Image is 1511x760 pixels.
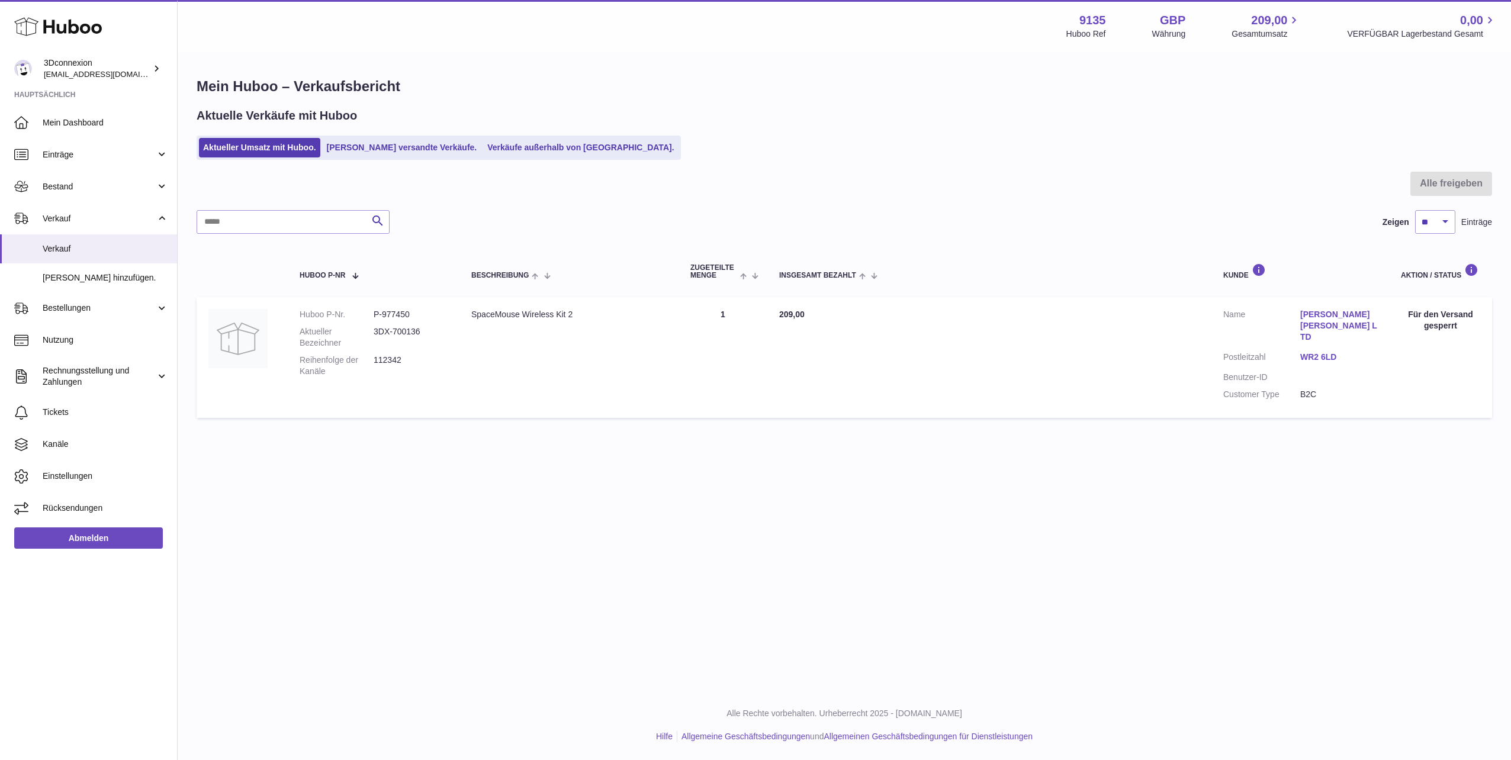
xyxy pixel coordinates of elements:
[43,272,168,284] span: [PERSON_NAME] hinzufügen.
[43,365,156,388] span: Rechnungsstellung und Zahlungen
[1383,217,1409,228] label: Zeigen
[1300,309,1377,343] a: [PERSON_NAME] [PERSON_NAME] LTD
[681,732,810,741] a: Allgemeine Geschäftsbedingungen
[323,138,481,157] a: [PERSON_NAME] versandte Verkäufe.
[208,309,268,368] img: no-photo.jpg
[1160,12,1185,28] strong: GBP
[471,272,529,279] span: Beschreibung
[43,243,168,255] span: Verkauf
[300,355,374,377] dt: Reihenfolge der Kanäle
[43,503,168,514] span: Rücksendungen
[43,213,156,224] span: Verkauf
[44,69,174,79] span: [EMAIL_ADDRESS][DOMAIN_NAME]
[43,181,156,192] span: Bestand
[679,297,767,417] td: 1
[1347,28,1497,40] span: VERFÜGBAR Lagerbestand Gesamt
[1232,28,1301,40] span: Gesamtumsatz
[43,439,168,450] span: Kanäle
[199,138,320,157] a: Aktueller Umsatz mit Huboo.
[1300,352,1377,363] a: WR2 6LD
[1223,309,1300,346] dt: Name
[44,57,150,80] div: 3Dconnexion
[14,60,32,78] img: order_eu@3dconnexion.com
[677,731,1033,742] li: und
[374,355,448,377] dd: 112342
[483,138,678,157] a: Verkäufe außerhalb von [GEOGRAPHIC_DATA].
[197,77,1492,96] h1: Mein Huboo – Verkaufsbericht
[43,149,156,160] span: Einträge
[1066,28,1106,40] div: Huboo Ref
[1223,389,1300,400] dt: Customer Type
[43,302,156,314] span: Bestellungen
[187,708,1502,719] p: Alle Rechte vorbehalten. Urheberrecht 2025 - [DOMAIN_NAME]
[1461,217,1492,228] span: Einträge
[1401,309,1480,331] div: Für den Versand gesperrt
[43,471,168,482] span: Einstellungen
[1300,389,1377,400] dd: B2C
[779,310,805,319] span: 209,00
[374,309,448,320] dd: P-977450
[43,334,168,346] span: Nutzung
[471,309,667,320] div: SpaceMouse Wireless Kit 2
[656,732,673,741] a: Hilfe
[779,272,856,279] span: Insgesamt bezahlt
[1223,352,1300,366] dt: Postleitzahl
[1251,12,1287,28] span: 209,00
[374,326,448,349] dd: 3DX-700136
[43,407,168,418] span: Tickets
[1079,12,1106,28] strong: 9135
[1223,263,1377,279] div: Kunde
[1223,372,1300,383] dt: Benutzer-ID
[690,264,737,279] span: ZUGETEILTE Menge
[1401,263,1480,279] div: Aktion / Status
[1152,28,1186,40] div: Währung
[14,527,163,549] a: Abmelden
[1460,12,1483,28] span: 0,00
[43,117,168,128] span: Mein Dashboard
[300,309,374,320] dt: Huboo P-Nr.
[1347,12,1497,40] a: 0,00 VERFÜGBAR Lagerbestand Gesamt
[300,326,374,349] dt: Aktueller Bezeichner
[300,272,345,279] span: Huboo P-Nr
[824,732,1033,741] a: Allgemeinen Geschäftsbedingungen für Dienstleistungen
[197,108,357,124] h2: Aktuelle Verkäufe mit Huboo
[1232,12,1301,40] a: 209,00 Gesamtumsatz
